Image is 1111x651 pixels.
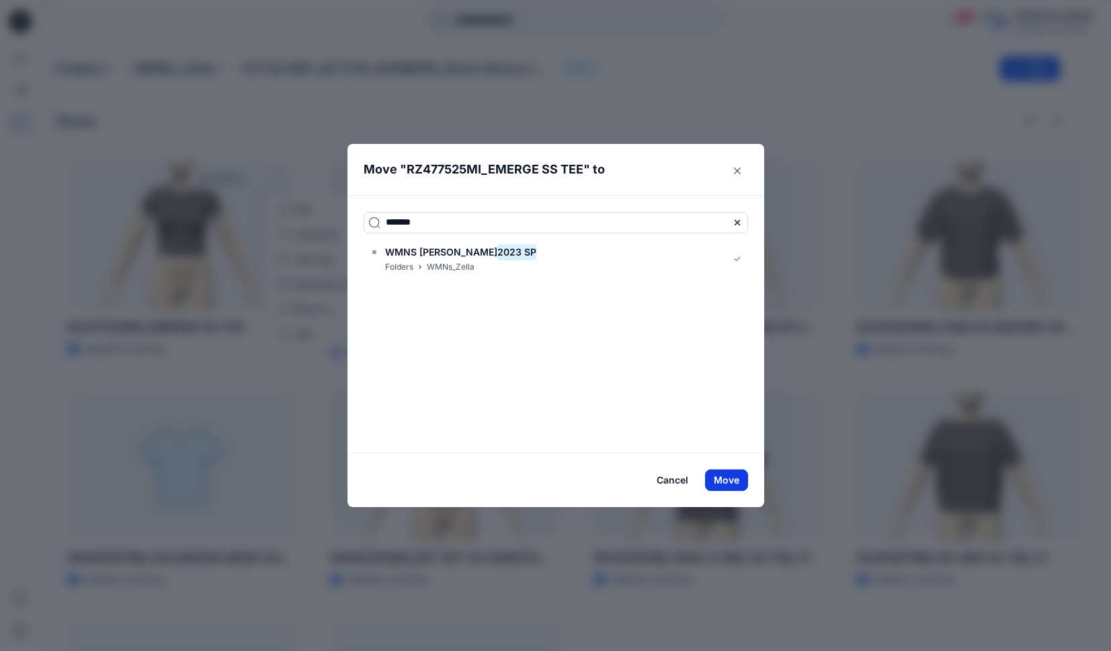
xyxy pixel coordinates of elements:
button: Move [705,469,748,491]
mark: 2023 SP [497,243,536,261]
header: Move " " to [347,144,743,195]
button: Cancel [648,469,697,491]
p: Folders [385,260,413,274]
p: WMNs_Zella [427,260,475,274]
button: Close [727,160,748,182]
span: WMNS [PERSON_NAME] [385,246,497,258]
p: RZ477525MI_EMERGE SS TEE [407,160,583,179]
